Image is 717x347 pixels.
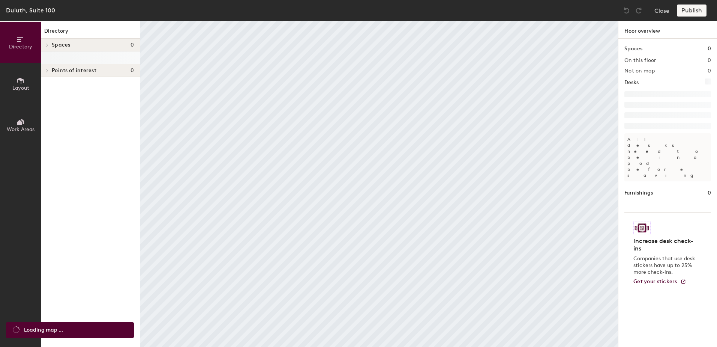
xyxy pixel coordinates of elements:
[624,78,639,87] h1: Desks
[618,21,717,39] h1: Floor overview
[633,237,697,252] h4: Increase desk check-ins
[654,5,669,17] button: Close
[633,255,697,276] p: Companies that use desk stickers have up to 25% more check-ins.
[12,85,29,91] span: Layout
[24,326,63,334] span: Loading map ...
[624,68,655,74] h2: Not on map
[6,6,55,15] div: Duluth, Suite 100
[708,45,711,53] h1: 0
[708,189,711,197] h1: 0
[624,133,711,181] p: All desks need to be in a pod before saving
[633,222,651,234] img: Sticker logo
[624,189,653,197] h1: Furnishings
[7,126,34,133] span: Work Areas
[708,57,711,63] h2: 0
[140,21,618,347] canvas: Map
[708,68,711,74] h2: 0
[635,7,642,14] img: Redo
[41,27,140,39] h1: Directory
[623,7,630,14] img: Undo
[9,44,32,50] span: Directory
[624,57,656,63] h2: On this floor
[130,68,134,74] span: 0
[130,42,134,48] span: 0
[633,279,686,285] a: Get your stickers
[52,68,96,74] span: Points of interest
[52,42,70,48] span: Spaces
[633,278,677,285] span: Get your stickers
[624,45,642,53] h1: Spaces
